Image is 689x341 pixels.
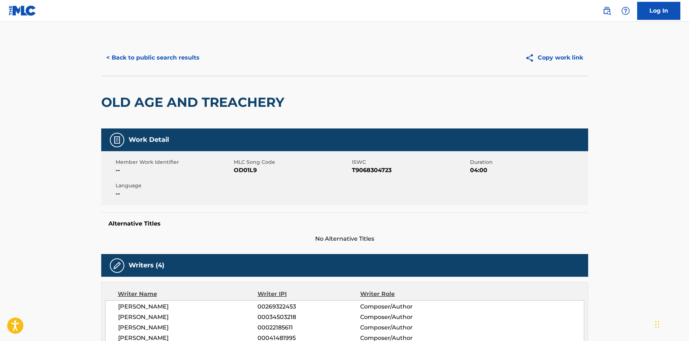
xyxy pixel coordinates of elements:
[9,5,36,16] img: MLC Logo
[116,189,232,198] span: --
[101,235,588,243] span: No Alternative Titles
[621,6,630,15] img: help
[118,290,258,298] div: Writer Name
[360,302,453,311] span: Composer/Author
[618,4,633,18] div: Help
[360,290,453,298] div: Writer Role
[118,313,258,322] span: [PERSON_NAME]
[234,166,350,175] span: OD01L9
[520,49,588,67] button: Copy work link
[470,166,586,175] span: 04:00
[360,313,453,322] span: Composer/Author
[600,4,614,18] a: Public Search
[118,302,258,311] span: [PERSON_NAME]
[653,306,689,341] iframe: Chat Widget
[234,158,350,166] span: MLC Song Code
[258,302,360,311] span: 00269322453
[258,323,360,332] span: 00022185611
[637,2,680,20] a: Log In
[352,158,468,166] span: ISWC
[525,53,538,62] img: Copy work link
[116,158,232,166] span: Member Work Identifier
[129,136,169,144] h5: Work Detail
[129,261,164,270] h5: Writers (4)
[101,49,205,67] button: < Back to public search results
[108,220,581,227] h5: Alternative Titles
[258,313,360,322] span: 00034503218
[118,323,258,332] span: [PERSON_NAME]
[116,166,232,175] span: --
[101,94,288,110] h2: OLD AGE AND TREACHERY
[655,314,659,335] div: Drag
[113,136,121,144] img: Work Detail
[603,6,611,15] img: search
[116,182,232,189] span: Language
[258,290,360,298] div: Writer IPI
[113,261,121,270] img: Writers
[360,323,453,332] span: Composer/Author
[352,166,468,175] span: T9068304723
[470,158,586,166] span: Duration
